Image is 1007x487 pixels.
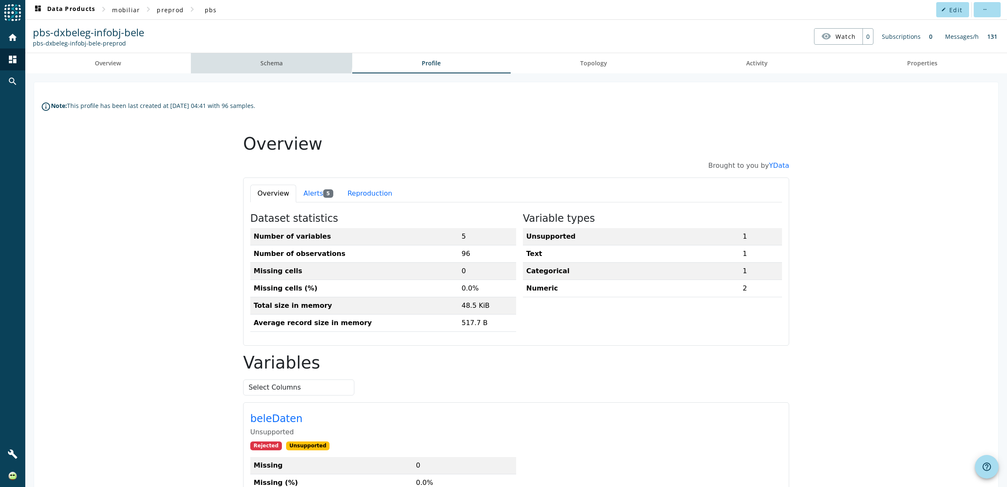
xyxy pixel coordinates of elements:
img: 8ed1b500aa7f3b22211e874aaf9d1e0e [8,472,17,480]
th: Categorical [489,135,705,153]
mat-icon: visibility [821,31,831,41]
td: 48.5 KiB [424,170,482,187]
th: Number of observations [216,118,424,135]
i: info_outline [41,102,51,112]
img: spoud-logo.svg [4,4,21,21]
span: 5 [289,62,299,71]
mat-icon: more_horiz [982,7,987,12]
td: 27.1 KiB [378,365,482,382]
span: preprod [157,6,184,14]
td: 5 [424,101,482,118]
span: Profile [422,60,441,66]
span: Unsupported [216,301,260,309]
p: Variable types [489,86,748,98]
span: Data Products [33,5,95,15]
button: Watch [814,29,862,44]
mat-icon: home [8,32,18,43]
button: Data Products [29,2,99,17]
th: Missing (%) [216,347,378,365]
button: Alerts [262,58,306,75]
a: YData [735,35,755,43]
span: pbs-dxbeleg-infobj-bele [33,25,144,39]
mat-icon: edit [941,7,946,12]
button: pbs [197,2,224,17]
button: Reproduction [306,58,365,75]
p: Brought to you by [209,34,755,44]
th: Total size in memory [216,170,424,187]
p: Dataset statistics [216,86,482,98]
mat-icon: chevron_right [187,4,197,14]
th: Missing cells (%) [216,153,424,170]
mat-icon: build [8,449,18,459]
th: Memory size [216,365,378,382]
th: Average record size in memory [216,187,424,204]
a: beleDaten [216,286,268,298]
div: This profile has been last created at [DATE] 04:41 with 96 samples. [67,102,255,110]
div: Subscriptions [878,28,925,45]
td: 1 [705,135,748,153]
div: 0 [862,29,873,44]
td: 1 [705,118,748,135]
mat-icon: dashboard [33,5,43,15]
div: Messages/h [941,28,983,45]
button: Overview [216,58,262,75]
span: Overview [95,60,121,66]
td: 96 [424,118,482,135]
td: 517.7 B [424,187,482,204]
th: Unsupported [489,101,705,118]
td: 0.0% [378,347,482,365]
span: Activity [746,60,768,66]
button: preprod [153,2,187,17]
mat-icon: search [8,76,18,86]
p: geschaeftsnummer [216,413,748,438]
span: Watch [836,29,856,44]
td: 96 [383,458,482,475]
span: Rejected [216,315,248,323]
th: Number of variables [216,101,424,118]
mat-icon: chevron_right [143,4,153,14]
span: Unsupported [252,315,295,323]
div: Note: [51,102,67,110]
div: 131 [983,28,1002,45]
span: Schema [260,60,283,66]
td: 2 [705,153,748,170]
a: geschaeftsnummer [216,413,314,425]
td: 0 [424,135,482,153]
p: beleDaten [216,286,748,310]
h1: Overview [209,7,755,27]
th: Missing [216,330,378,347]
mat-icon: chevron_right [99,4,109,14]
div: Kafka Topic: pbs-dxbeleg-infobj-bele-preprod [33,39,144,47]
td: 0 [378,330,482,347]
th: Distinct [216,458,383,475]
mat-icon: help_outline [982,462,992,472]
button: Edit [936,2,969,17]
th: Missing cells [216,135,424,153]
th: Numeric [489,153,705,170]
td: 1 [705,101,748,118]
h1: Variables [209,226,755,246]
div: 0 [925,28,937,45]
span: Text [216,428,230,436]
button: mobiliar [109,2,143,17]
span: Topology [580,60,607,66]
span: Unique [216,442,243,451]
span: pbs [205,6,217,14]
span: Edit [949,6,962,14]
mat-icon: dashboard [8,54,18,65]
td: 0.0% [424,153,482,170]
span: mobiliar [112,6,140,14]
th: Text [489,118,705,135]
span: Properties [907,60,937,66]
